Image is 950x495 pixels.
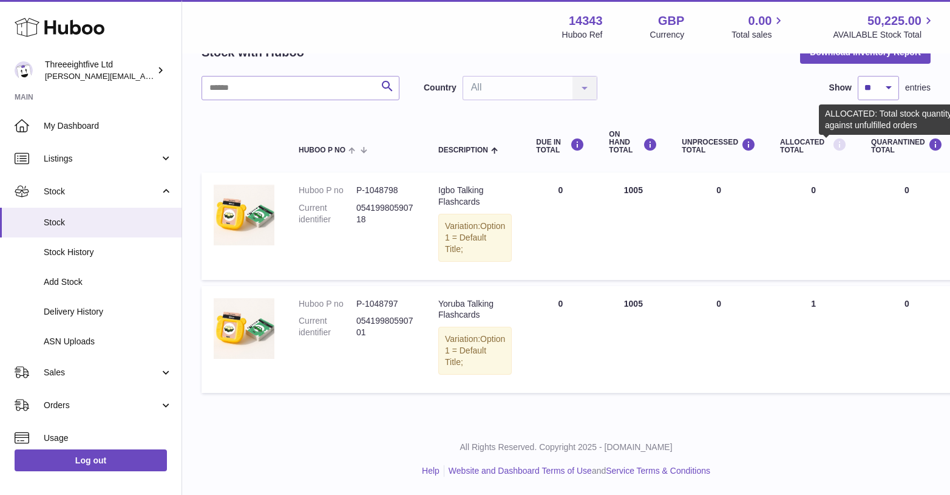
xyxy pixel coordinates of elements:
strong: 14343 [569,13,603,29]
label: Show [829,82,852,94]
td: 1 [768,286,859,393]
span: Usage [44,432,172,444]
span: Stock [44,186,160,197]
div: Currency [650,29,685,41]
dd: P-1048797 [356,298,414,310]
a: Log out [15,449,167,471]
span: AVAILABLE Stock Total [833,29,935,41]
span: [PERSON_NAME][EMAIL_ADDRESS][DOMAIN_NAME] [45,71,243,81]
img: james@threeeightfive.co [15,61,33,80]
span: Stock [44,217,172,228]
div: Variation: [438,214,512,262]
dt: Huboo P no [299,298,356,310]
td: 1005 [597,172,670,279]
span: Add Stock [44,276,172,288]
div: Variation: [438,327,512,375]
p: All Rights Reserved. Copyright 2025 - [DOMAIN_NAME] [192,442,940,453]
span: Sales [44,367,160,378]
div: Yoruba Talking Flashcards [438,298,512,321]
span: Stock History [44,247,172,258]
div: QUARANTINED Total [871,138,943,154]
dd: 05419980590701 [356,315,414,338]
span: Listings [44,153,160,165]
a: 0.00 Total sales [731,13,785,41]
dd: P-1048798 [356,185,414,196]
span: 0.00 [748,13,772,29]
span: Option 1 = Default Title; [445,334,505,367]
a: Service Terms & Conditions [606,466,710,476]
dt: Current identifier [299,202,356,225]
a: Help [422,466,439,476]
td: 0 [524,172,597,279]
span: entries [905,82,931,94]
div: Igbo Talking Flashcards [438,185,512,208]
span: Delivery History [44,306,172,318]
div: Threeeightfive Ltd [45,59,154,82]
img: product image [214,185,274,245]
span: 0 [904,185,909,195]
dd: 05419980590718 [356,202,414,225]
span: Total sales [731,29,785,41]
a: Website and Dashboard Terms of Use [449,466,592,476]
td: 0 [768,172,859,279]
div: ALLOCATED Total [780,138,847,154]
dt: Current identifier [299,315,356,338]
td: 0 [524,286,597,393]
span: Orders [44,400,160,411]
span: 0 [904,299,909,309]
img: product image [214,298,274,359]
div: Huboo Ref [562,29,603,41]
span: 50,225.00 [867,13,921,29]
td: 0 [670,172,768,279]
td: 0 [670,286,768,393]
div: DUE IN TOTAL [536,138,585,154]
span: ASN Uploads [44,336,172,347]
span: My Dashboard [44,120,172,132]
span: Option 1 = Default Title; [445,221,505,254]
dt: Huboo P no [299,185,356,196]
div: UNPROCESSED Total [682,138,756,154]
a: 50,225.00 AVAILABLE Stock Total [833,13,935,41]
td: 1005 [597,286,670,393]
li: and [444,465,710,477]
span: Huboo P no [299,146,345,154]
label: Country [424,82,456,94]
span: Description [438,146,488,154]
div: ON HAND Total [609,131,657,155]
strong: GBP [658,13,684,29]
